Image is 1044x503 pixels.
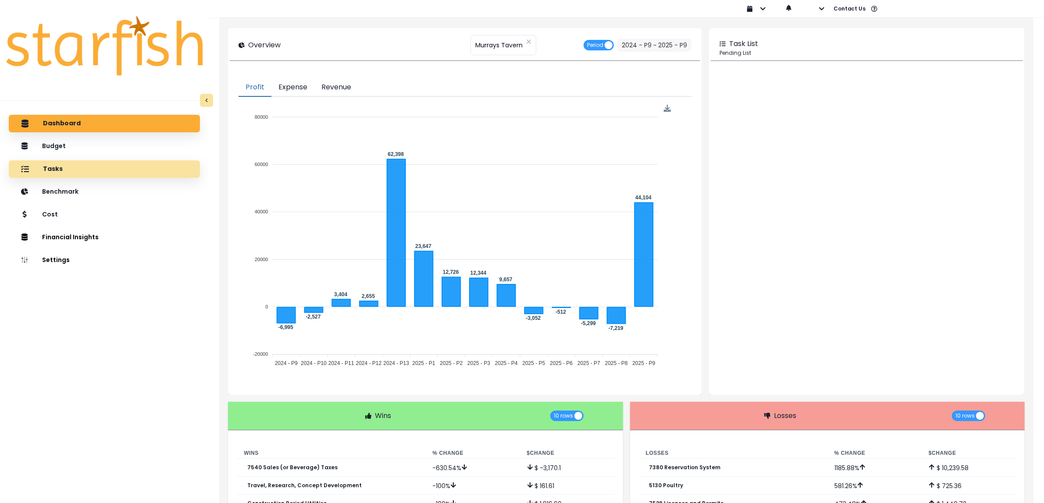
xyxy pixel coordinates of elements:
[523,360,545,366] tspan: 2025 - P5
[520,477,614,495] td: $ 161.61
[827,477,922,495] td: 581.26 %
[42,142,66,150] p: Budget
[554,411,573,421] span: 10 rows
[9,115,200,132] button: Dashboard
[526,37,531,46] button: Clear
[729,39,758,49] p: Task List
[239,78,271,97] button: Profit
[649,464,721,471] p: 7380 Reservation System
[475,36,523,54] span: Murrays Tavern
[664,105,671,112] div: Menu
[720,49,1014,57] p: Pending List
[605,360,628,366] tspan: 2025 - P8
[255,114,268,120] tspan: 80000
[301,360,327,366] tspan: 2024 - P10
[247,464,338,471] p: 7540 Sales (or Beverage) Taxes
[255,162,268,167] tspan: 60000
[375,411,391,421] p: Wins
[633,360,656,366] tspan: 2025 - P9
[495,360,518,366] tspan: 2025 - P4
[425,459,520,477] td: -630.54 %
[265,304,268,309] tspan: 0
[922,477,1016,495] td: $ 725.36
[9,160,200,178] button: Tasks
[617,39,691,52] button: 2024 - P9 ~ 2025 - P9
[413,360,435,366] tspan: 2025 - P1
[9,251,200,269] button: Settings
[43,165,63,173] p: Tasks
[42,211,58,218] p: Cost
[275,360,298,366] tspan: 2024 - P9
[639,448,827,459] th: Losses
[955,411,975,421] span: 10 rows
[255,209,268,214] tspan: 40000
[425,477,520,495] td: -100 %
[314,78,358,97] button: Revenue
[271,78,314,97] button: Expense
[922,448,1016,459] th: $ Change
[247,482,362,489] p: Travel, Research, Concept Development
[9,183,200,201] button: Benchmark
[440,360,463,366] tspan: 2025 - P2
[356,360,382,366] tspan: 2024 - P12
[827,448,922,459] th: % Change
[649,482,684,489] p: 5130 Poultry
[550,360,573,366] tspan: 2025 - P6
[9,138,200,155] button: Budget
[520,459,614,477] td: $ -3,170.1
[255,257,268,262] tspan: 20000
[520,448,614,459] th: $ Change
[664,105,671,112] img: Download Profit
[253,352,268,357] tspan: -20000
[9,229,200,246] button: Financial Insights
[922,459,1016,477] td: $ 10,239.58
[526,39,531,44] svg: close
[774,411,796,421] p: Losses
[384,360,410,366] tspan: 2024 - P13
[467,360,490,366] tspan: 2025 - P3
[827,459,922,477] td: 1185.88 %
[587,40,603,50] span: Period
[43,120,81,128] p: Dashboard
[328,360,354,366] tspan: 2024 - P11
[9,206,200,223] button: Cost
[425,448,520,459] th: % Change
[248,40,281,50] p: Overview
[42,188,78,195] p: Benchmark
[577,360,600,366] tspan: 2025 - P7
[237,448,425,459] th: Wins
